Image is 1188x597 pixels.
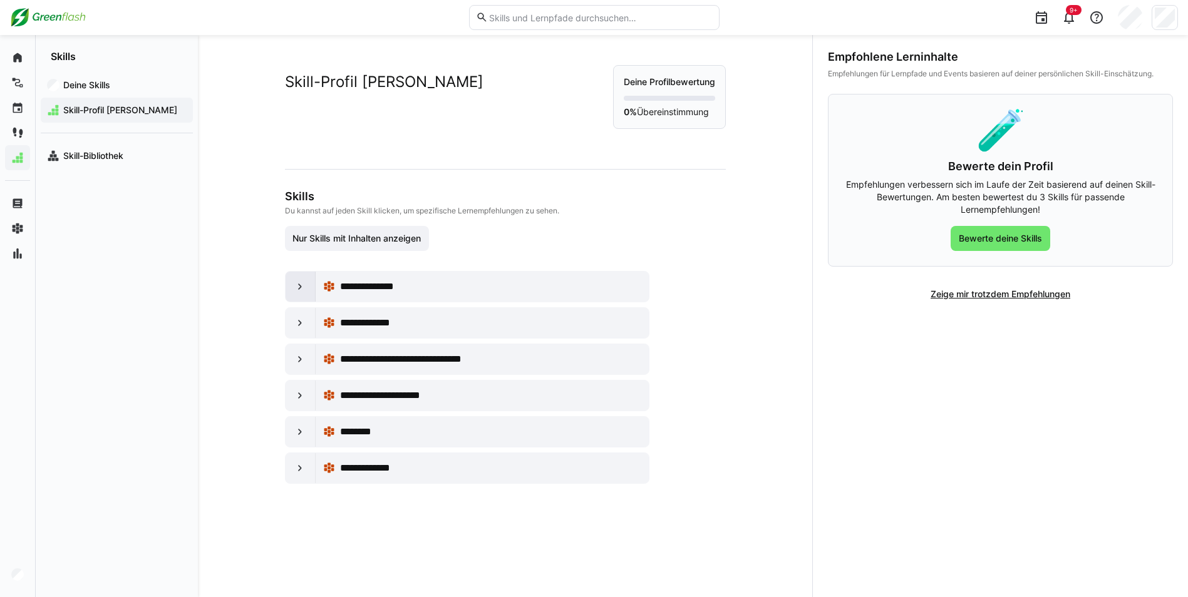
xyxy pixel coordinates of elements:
span: Nur Skills mit Inhalten anzeigen [291,232,423,245]
p: Deine Profilbewertung [624,76,715,88]
input: Skills und Lernpfade durchsuchen… [488,12,712,23]
h2: Skill-Profil [PERSON_NAME] [285,73,483,91]
span: Bewerte deine Skills [957,232,1044,245]
button: Bewerte deine Skills [951,226,1050,251]
div: 🧪 [844,110,1157,150]
button: Zeige mir trotzdem Empfehlungen [922,282,1078,307]
div: Empfohlene Lerninhalte [828,50,1173,64]
span: 9+ [1070,6,1078,14]
p: Empfehlungen verbessern sich im Laufe der Zeit basierend auf deinen Skill-Bewertungen. Am besten ... [844,178,1157,216]
span: Skill-Profil [PERSON_NAME] [61,104,187,116]
h3: Bewerte dein Profil [844,160,1157,173]
button: Nur Skills mit Inhalten anzeigen [285,226,430,251]
strong: 0% [624,106,637,117]
div: Empfehlungen für Lernpfade und Events basieren auf deiner persönlichen Skill-Einschätzung. [828,69,1173,79]
p: Übereinstimmung [624,106,715,118]
span: Zeige mir trotzdem Empfehlungen [929,288,1072,300]
p: Du kannst auf jeden Skill klicken, um spezifische Lernempfehlungen zu sehen. [285,206,723,216]
h3: Skills [285,190,723,203]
